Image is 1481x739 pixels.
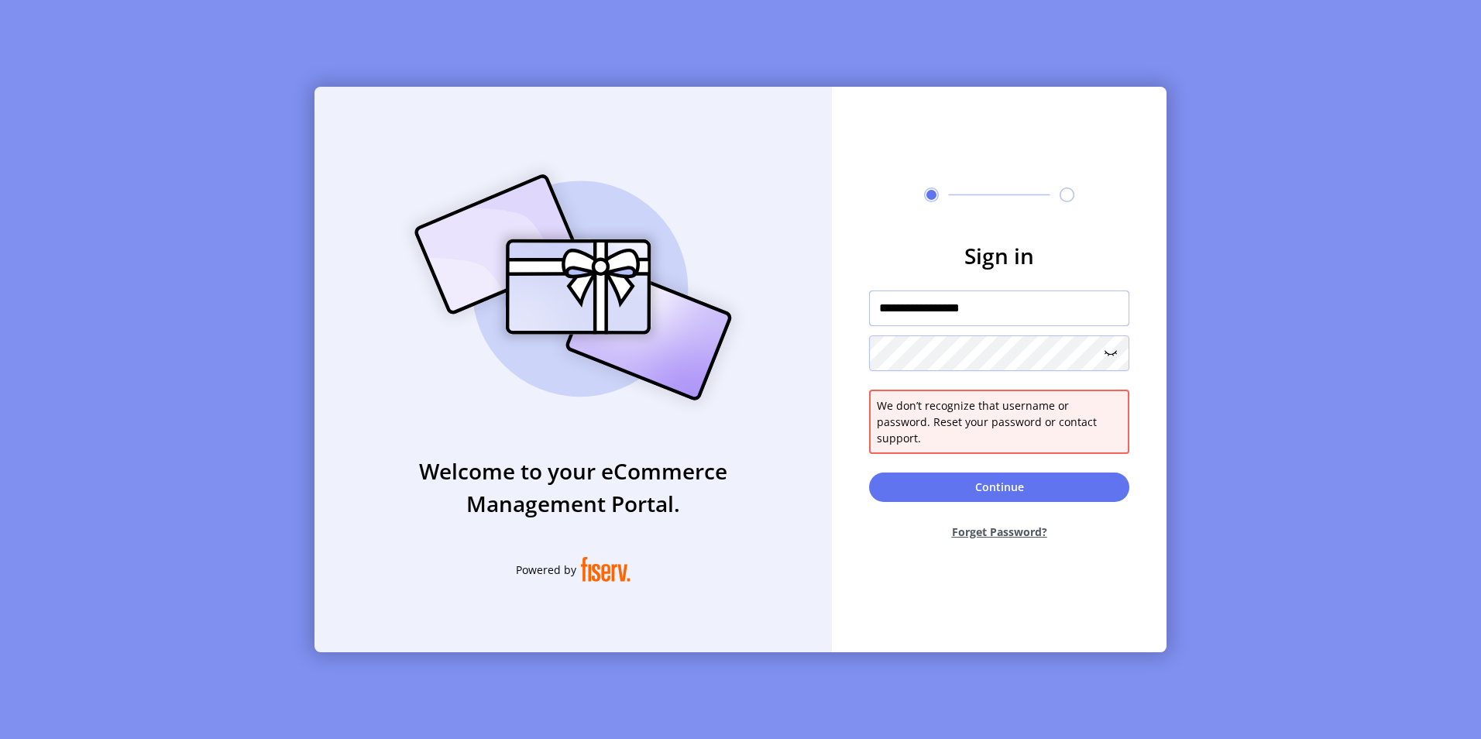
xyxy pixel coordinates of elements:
h3: Welcome to your eCommerce Management Portal. [314,455,832,520]
button: Continue [869,473,1129,502]
span: Powered by [516,562,576,578]
img: card_Illustration.svg [391,157,755,418]
button: Forget Password? [869,511,1129,552]
span: We don’t recognize that username or password. Reset your password or contact support. [877,397,1122,446]
h3: Sign in [869,239,1129,272]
